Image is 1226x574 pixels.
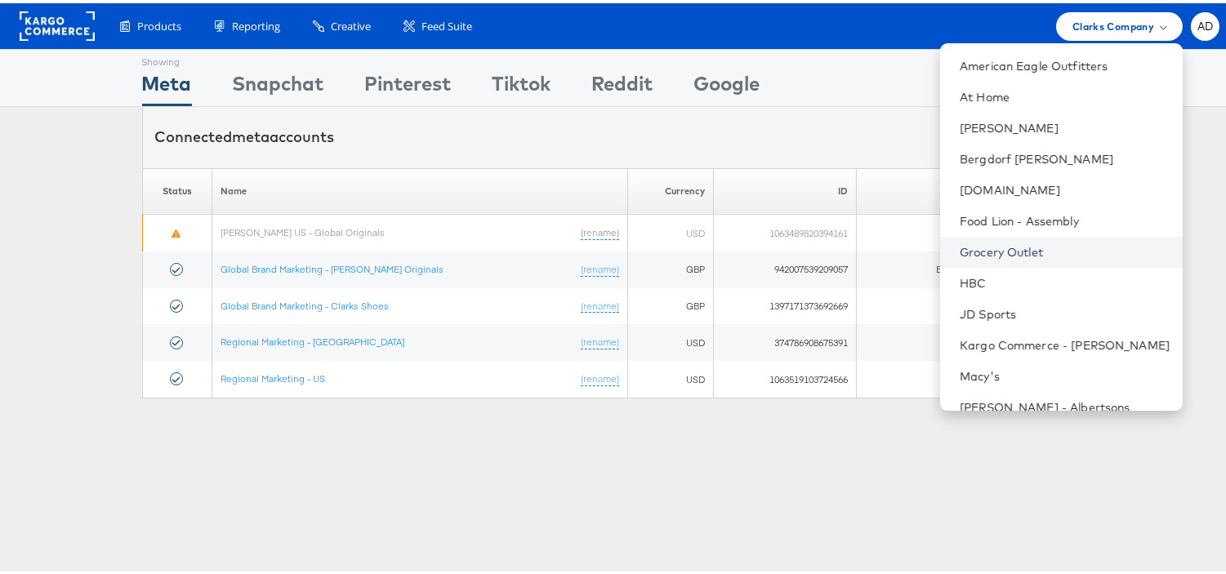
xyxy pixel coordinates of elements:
[628,211,714,248] td: USD
[233,66,324,103] div: Snapchat
[856,248,1071,285] td: Europe/[GEOGRAPHIC_DATA]
[628,321,714,358] td: USD
[714,321,857,358] td: 374786908675391
[221,223,385,235] a: [PERSON_NAME] US - Global Originals
[960,55,1170,71] a: American Eagle Outfitters
[1197,18,1214,29] span: AD
[493,66,551,103] div: Tiktok
[960,179,1170,195] a: [DOMAIN_NAME]
[628,248,714,285] td: GBP
[714,211,857,248] td: 1063489820394161
[714,248,857,285] td: 942007539209057
[714,358,857,394] td: 1063519103724566
[155,123,335,145] div: Connected accounts
[960,117,1170,133] a: [PERSON_NAME]
[212,165,628,211] th: Name
[960,86,1170,102] a: At Home
[960,396,1170,412] a: [PERSON_NAME] - Albertsons
[960,365,1170,381] a: Macy's
[581,369,619,383] a: (rename)
[628,165,714,211] th: Currency
[137,16,181,31] span: Products
[856,358,1071,394] td: America/New_York
[628,285,714,322] td: GBP
[221,296,389,309] a: Global Brand Marketing - Clarks Shoes
[960,303,1170,319] a: JD Sports
[960,210,1170,226] a: Food Lion - Assembly
[142,47,192,66] div: Showing
[142,165,212,211] th: Status
[960,334,1170,350] a: Kargo Commerce - [PERSON_NAME]
[221,332,404,345] a: Regional Marketing - [GEOGRAPHIC_DATA]
[581,332,619,346] a: (rename)
[694,66,760,103] div: Google
[856,285,1071,322] td: America/New_York
[856,321,1071,358] td: America/New_York
[233,124,270,143] span: meta
[581,296,619,310] a: (rename)
[628,358,714,394] td: USD
[960,241,1170,257] a: Grocery Outlet
[592,66,653,103] div: Reddit
[221,260,444,272] a: Global Brand Marketing - [PERSON_NAME] Originals
[421,16,472,31] span: Feed Suite
[960,272,1170,288] a: HBC
[232,16,280,31] span: Reporting
[581,223,619,237] a: (rename)
[1072,15,1154,32] span: Clarks Company
[142,66,192,103] div: Meta
[714,165,857,211] th: ID
[714,285,857,322] td: 1397171373692669
[365,66,452,103] div: Pinterest
[856,165,1071,211] th: Timezone
[856,211,1071,248] td: America/New_York
[581,260,619,274] a: (rename)
[331,16,371,31] span: Creative
[960,148,1170,164] a: Bergdorf [PERSON_NAME]
[221,369,325,381] a: Regional Marketing - US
